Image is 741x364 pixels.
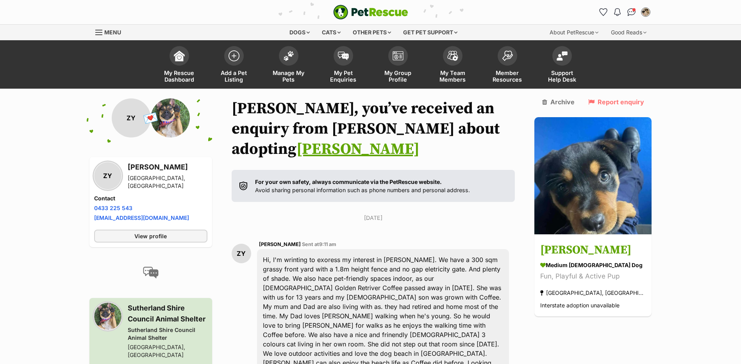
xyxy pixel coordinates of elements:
[94,194,207,202] h4: Contact
[542,98,575,105] a: Archive
[128,162,207,173] h3: [PERSON_NAME]
[94,162,121,189] div: ZY
[588,98,644,105] a: Report enquiry
[151,98,190,137] img: Sutherland Shire Council Animal Shelter profile pic
[94,303,121,330] img: Sutherland Shire Council Animal Shelter profile pic
[255,178,442,185] strong: For your own safety, always communicate via the PetRescue website.
[611,6,624,18] button: Notifications
[326,70,361,83] span: My Pet Enquiries
[480,42,535,89] a: Member Resources
[255,178,470,194] p: Avoid sharing personal information such as phone numbers and personal address.
[380,70,416,83] span: My Group Profile
[614,8,620,16] img: notifications-46538b983faf8c2785f20acdc204bb7945ddae34d4c08c2a6579f10ce5e182be.svg
[261,42,316,89] a: Manage My Pets
[597,6,652,18] ul: Account quick links
[398,25,463,40] div: Get pet support
[134,232,167,240] span: View profile
[425,42,480,89] a: My Team Members
[95,25,127,39] a: Menu
[627,8,636,16] img: chat-41dd97257d64d25036548639549fe6c8038ab92f7586957e7f3b1b290dea8141.svg
[347,25,396,40] div: Other pets
[535,42,589,89] a: Support Help Desk
[435,70,470,83] span: My Team Members
[540,288,646,298] div: [GEOGRAPHIC_DATA], [GEOGRAPHIC_DATA]
[284,25,315,40] div: Dogs
[545,70,580,83] span: Support Help Desk
[174,50,185,61] img: dashboard-icon-eb2f2d2d3e046f16d808141f083e7271f6b2e854fb5c12c21221c1fb7104beca.svg
[152,42,207,89] a: My Rescue Dashboard
[283,51,294,61] img: manage-my-pets-icon-02211641906a0b7f246fdf0571729dbe1e7629f14944591b6c1af311fb30b64b.svg
[112,98,151,137] div: ZY
[232,98,515,159] h1: [PERSON_NAME], you’ve received an enquiry from [PERSON_NAME] about adopting
[143,267,159,278] img: conversation-icon-4a6f8262b818ee0b60e3300018af0b2d0b884aa5de6e9bcb8d3d4eeb1a70a7c4.svg
[271,70,306,83] span: Manage My Pets
[540,271,646,282] div: Fun, Playful & Active Pup
[128,303,207,325] h3: Sutherland Shire Council Animal Shelter
[128,343,207,359] div: [GEOGRAPHIC_DATA], [GEOGRAPHIC_DATA]
[128,326,207,342] div: Sutherland Shire Council Animal Shelter
[534,236,652,317] a: [PERSON_NAME] medium [DEMOGRAPHIC_DATA] Dog Fun, Playful & Active Pup [GEOGRAPHIC_DATA], [GEOGRAP...
[207,42,261,89] a: Add a Pet Listing
[232,244,251,263] div: ZY
[259,241,301,247] span: [PERSON_NAME]
[232,214,515,222] p: [DATE]
[393,51,404,61] img: group-profile-icon-3fa3cf56718a62981997c0bc7e787c4b2cf8bcc04b72c1350f741eb67cf2f40e.svg
[502,50,513,61] img: member-resources-icon-8e73f808a243e03378d46382f2149f9095a855e16c252ad45f914b54edf8863c.svg
[625,6,638,18] a: Conversations
[639,6,652,18] button: My account
[319,241,336,247] span: 9:11 am
[338,52,349,60] img: pet-enquiries-icon-7e3ad2cf08bfb03b45e93fb7055b45f3efa6380592205ae92323e6603595dc1f.svg
[316,42,371,89] a: My Pet Enquiries
[296,139,420,159] a: [PERSON_NAME]
[540,242,646,259] h3: [PERSON_NAME]
[534,117,652,234] img: Maggie
[333,5,408,20] a: PetRescue
[371,42,425,89] a: My Group Profile
[540,302,620,309] span: Interstate adoption unavailable
[216,70,252,83] span: Add a Pet Listing
[642,8,650,16] img: Sutherland Shire Council Animal Shelter profile pic
[447,51,458,61] img: team-members-icon-5396bd8760b3fe7c0b43da4ab00e1e3bb1a5d9ba89233759b79545d2d3fc5d0d.svg
[142,110,159,127] span: 💌
[597,6,610,18] a: Favourites
[316,25,346,40] div: Cats
[540,261,646,269] div: medium [DEMOGRAPHIC_DATA] Dog
[94,230,207,243] a: View profile
[162,70,197,83] span: My Rescue Dashboard
[557,51,568,61] img: help-desk-icon-fdf02630f3aa405de69fd3d07c3f3aa587a6932b1a1747fa1d2bba05be0121f9.svg
[490,70,525,83] span: Member Resources
[229,50,239,61] img: add-pet-listing-icon-0afa8454b4691262ce3f59096e99ab1cd57d4a30225e0717b998d2c9b9846f56.svg
[302,241,336,247] span: Sent at
[94,205,132,211] a: 0433 225 543
[333,5,408,20] img: logo-e224e6f780fb5917bec1dbf3a21bbac754714ae5b6737aabdf751b685950b380.svg
[605,25,652,40] div: Good Reads
[544,25,604,40] div: About PetRescue
[104,29,121,36] span: Menu
[128,174,207,190] div: [GEOGRAPHIC_DATA], [GEOGRAPHIC_DATA]
[94,214,189,221] a: [EMAIL_ADDRESS][DOMAIN_NAME]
